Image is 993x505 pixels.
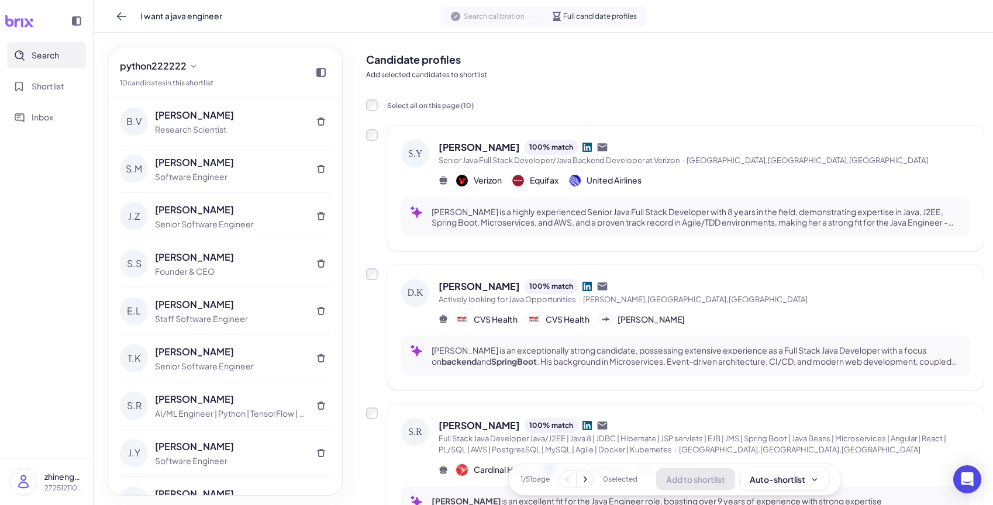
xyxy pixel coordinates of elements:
div: [PERSON_NAME] [155,108,305,122]
div: S.S [120,250,148,278]
label: Add to shortlist [366,129,378,141]
div: S.R [401,418,429,446]
label: Add to shortlist [366,268,378,280]
div: 100 % match [525,279,578,294]
div: [PERSON_NAME] [155,298,305,312]
span: Full candidate profiles [563,11,637,22]
span: [PERSON_NAME] [439,418,520,433]
button: Shortlist [7,73,86,99]
p: Add selected candidates to shortlist [366,70,984,80]
div: S.Y [401,140,429,168]
div: Senior Software Engineer [155,360,305,372]
strong: SpringBoot [491,356,537,366]
div: [PERSON_NAME] [155,392,305,406]
span: [PERSON_NAME] [439,279,520,293]
div: D.K [401,279,429,307]
div: J.Z [120,202,148,230]
span: Actively looking for Java Opportunities [439,295,576,304]
h2: Candidate profiles [366,51,984,67]
span: [GEOGRAPHIC_DATA],[GEOGRAPHIC_DATA],[GEOGRAPHIC_DATA] [687,155,928,165]
input: Select all on this page (10) [366,99,378,111]
p: zhineng666 lai666 [44,471,84,483]
button: Inbox [7,104,86,130]
span: Select all on this page ( 10 ) [387,101,474,110]
img: 公司logo [528,313,540,325]
span: Verizon [474,174,502,186]
span: Full Stack Java Developer Java/J2EE | Java 8 | JDBC | Hibernate | JSP servlets | EJB | JMS | Spri... [439,434,946,455]
button: python222222 [115,57,203,75]
div: [PERSON_NAME] [155,345,305,359]
img: 公司logo [456,313,468,325]
label: Add to shortlist [366,407,378,419]
span: Inbox [32,111,53,123]
span: [PERSON_NAME],[GEOGRAPHIC_DATA],[GEOGRAPHIC_DATA] [583,295,808,304]
div: 100 % match [525,140,578,155]
div: 10 candidate s in [120,78,213,88]
div: T.K [120,344,148,372]
button: Search [7,42,86,68]
span: [PERSON_NAME] [618,313,685,326]
div: S.M [120,155,148,183]
div: [PERSON_NAME] [155,203,305,217]
span: Cardinal Health [474,464,533,476]
img: 公司logo [569,175,581,186]
div: J.Y [120,439,148,467]
span: United Airlines [587,174,642,186]
span: · [682,155,684,165]
div: 100 % match [525,418,578,433]
span: Equifax [530,174,558,186]
span: 0 selected [603,474,637,485]
button: Auto-shortlist [740,468,829,490]
span: Search [32,49,59,61]
span: CVS Health [546,313,589,326]
span: 1 / 51 page [520,474,550,485]
div: Software Engineer [155,455,305,467]
div: S.R [120,392,148,420]
p: [PERSON_NAME] is a highly experienced Senior Java Full Stack Developer with 8 years in the field,... [432,206,960,227]
span: CVS Health [474,313,518,326]
div: Auto-shortlist [750,473,819,485]
span: [PERSON_NAME] [439,140,520,154]
a: this shortlist [173,78,213,87]
div: Founder & CEO [155,265,305,278]
span: Shortlist [32,80,64,92]
img: user_logo.png [10,468,37,495]
span: · [674,445,677,454]
span: [GEOGRAPHIC_DATA],[GEOGRAPHIC_DATA],[GEOGRAPHIC_DATA] [679,445,920,454]
img: 公司logo [600,313,612,325]
span: I want a java engineer [140,10,222,22]
div: AI/ML Engineer | Python | TensorFlow | Apache Spark | NLP | Machine Learning [155,407,305,420]
div: Senior Software Engineer [155,218,305,230]
div: B.V [120,108,148,136]
div: Open Intercom Messenger [953,465,981,493]
div: Staff Software Engineer [155,313,305,325]
div: E.L [120,297,148,325]
img: 公司logo [456,175,468,186]
p: 2725121109 单人企业 [44,483,84,493]
div: Research Scientist [155,123,305,136]
div: [PERSON_NAME] [155,440,305,454]
span: python222222 [120,59,187,73]
span: · [578,295,581,304]
div: [PERSON_NAME] [155,155,305,170]
img: 公司logo [512,175,524,186]
p: [PERSON_NAME] is an exceptionally strong candidate, possessing extensive experience as a Full Sta... [432,345,960,366]
img: 公司logo [456,464,468,476]
div: [PERSON_NAME] [155,250,305,264]
span: Search calibration [464,11,525,22]
div: [PERSON_NAME] [155,487,305,501]
div: Software Engineer [155,171,305,183]
span: Senior Java Full Stack Developer/Java Backend Developer at Verizon [439,155,680,165]
strong: backend [442,356,477,366]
